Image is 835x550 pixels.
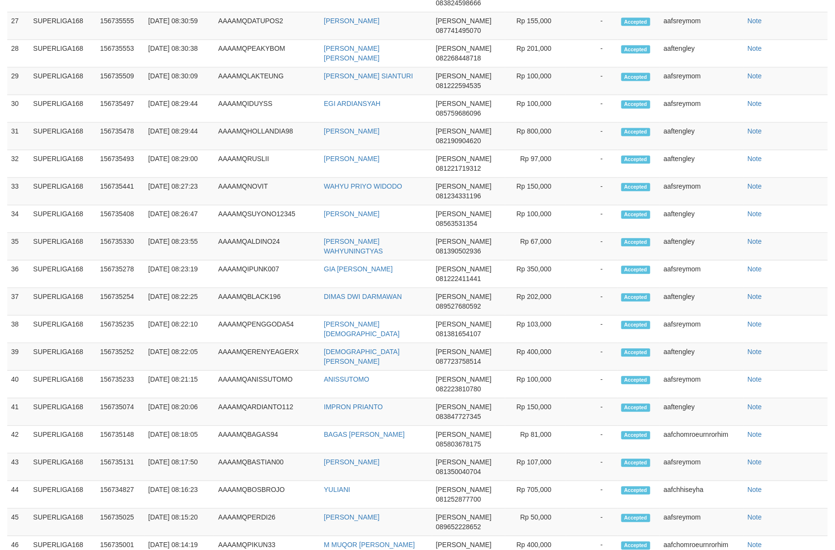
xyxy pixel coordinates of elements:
[7,343,29,371] td: 39
[7,481,29,508] td: 44
[660,398,744,426] td: aaftengley
[566,95,617,122] td: -
[324,403,383,411] a: IMPRON PRIANTO
[214,426,320,453] td: AAAAMQBAGAS94
[660,260,744,288] td: aafsreymom
[436,541,492,549] span: [PERSON_NAME]
[7,95,29,122] td: 30
[96,150,145,178] td: 156735493
[29,122,96,150] td: SUPERLIGA168
[214,288,320,315] td: AAAAMQBLACK196
[621,403,650,412] span: Accepted
[505,426,566,453] td: Rp 81,000
[621,100,650,108] span: Accepted
[214,481,320,508] td: AAAAMQBOSBROJO
[436,137,481,145] span: 082190904620
[29,288,96,315] td: SUPERLIGA168
[7,67,29,95] td: 29
[145,150,215,178] td: [DATE] 08:29:00
[29,481,96,508] td: SUPERLIGA168
[621,293,650,301] span: Accepted
[621,155,650,164] span: Accepted
[324,127,380,135] a: [PERSON_NAME]
[505,233,566,260] td: Rp 67,000
[505,67,566,95] td: Rp 100,000
[436,431,492,438] span: [PERSON_NAME]
[29,398,96,426] td: SUPERLIGA168
[29,12,96,40] td: SUPERLIGA168
[324,541,415,549] a: M MUQOR [PERSON_NAME]
[747,100,762,107] a: Note
[7,178,29,205] td: 33
[214,12,320,40] td: AAAAMQDATUPOS2
[660,371,744,398] td: aafsreymom
[145,95,215,122] td: [DATE] 08:29:44
[566,122,617,150] td: -
[660,150,744,178] td: aaftengley
[145,481,215,508] td: [DATE] 08:16:23
[145,343,215,371] td: [DATE] 08:22:05
[324,513,380,521] a: [PERSON_NAME]
[566,371,617,398] td: -
[566,67,617,95] td: -
[436,82,481,89] span: 081222594535
[214,150,320,178] td: AAAAMQRUSLII
[566,481,617,508] td: -
[747,348,762,356] a: Note
[747,210,762,218] a: Note
[145,288,215,315] td: [DATE] 08:22:25
[660,67,744,95] td: aafsreymom
[214,371,320,398] td: AAAAMQANISSUTOMO
[505,12,566,40] td: Rp 155,000
[747,182,762,190] a: Note
[436,320,492,328] span: [PERSON_NAME]
[214,315,320,343] td: AAAAMQPENGGODA54
[621,45,650,53] span: Accepted
[7,315,29,343] td: 38
[436,109,481,117] span: 085759686096
[29,95,96,122] td: SUPERLIGA168
[621,431,650,439] span: Accepted
[621,238,650,246] span: Accepted
[505,315,566,343] td: Rp 103,000
[214,95,320,122] td: AAAAMQIDUYSS
[145,315,215,343] td: [DATE] 08:22:10
[747,17,762,25] a: Note
[505,288,566,315] td: Rp 202,000
[214,205,320,233] td: AAAAMQSUYONO12345
[214,40,320,67] td: AAAAMQPEAKYBOM
[96,398,145,426] td: 156735074
[214,343,320,371] td: AAAAMQERENYEAGERX
[566,205,617,233] td: -
[436,413,481,420] span: 083847727345
[566,12,617,40] td: -
[324,238,383,255] a: [PERSON_NAME] WAHYUNINGTYAS
[145,67,215,95] td: [DATE] 08:30:09
[621,73,650,81] span: Accepted
[747,45,762,52] a: Note
[566,260,617,288] td: -
[29,205,96,233] td: SUPERLIGA168
[436,100,492,107] span: [PERSON_NAME]
[660,481,744,508] td: aafchhiseyha
[214,178,320,205] td: AAAAMQNOVIT
[324,458,380,466] a: [PERSON_NAME]
[436,375,492,383] span: [PERSON_NAME]
[29,426,96,453] td: SUPERLIGA168
[566,40,617,67] td: -
[436,495,481,503] span: 081252877700
[747,458,762,466] a: Note
[29,453,96,481] td: SUPERLIGA168
[324,320,400,338] a: [PERSON_NAME][DEMOGRAPHIC_DATA]
[7,371,29,398] td: 40
[660,122,744,150] td: aaftengley
[96,40,145,67] td: 156735553
[505,205,566,233] td: Rp 100,000
[747,265,762,273] a: Note
[660,178,744,205] td: aafsreymom
[436,247,481,255] span: 081390502936
[96,12,145,40] td: 156735555
[29,150,96,178] td: SUPERLIGA168
[747,403,762,411] a: Note
[214,122,320,150] td: AAAAMQHOLLANDIA98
